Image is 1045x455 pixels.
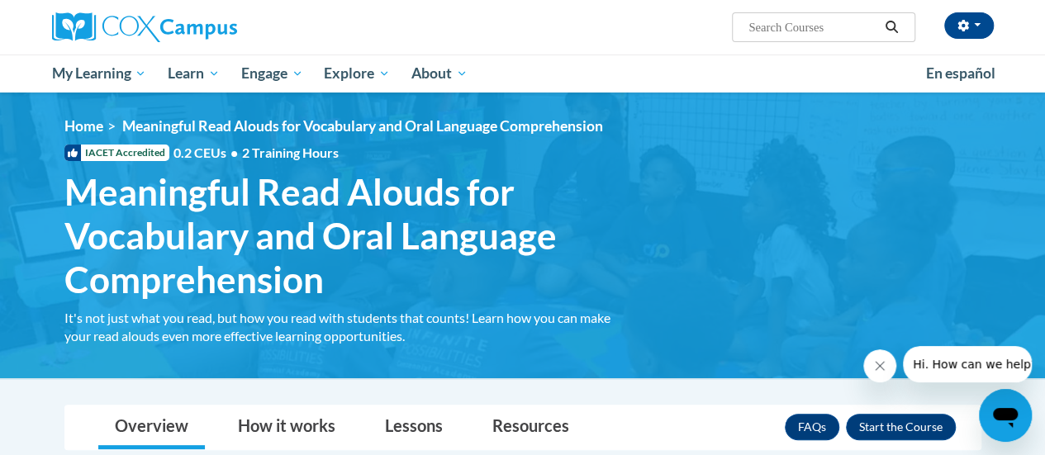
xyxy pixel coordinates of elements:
[241,64,303,83] span: Engage
[915,56,1006,91] a: En español
[411,64,468,83] span: About
[221,405,352,449] a: How it works
[64,117,103,135] a: Home
[926,64,995,82] span: En español
[324,64,390,83] span: Explore
[863,349,896,382] iframe: Close message
[64,309,634,345] div: It's not just what you read, but how you read with students that counts! Learn how you can make y...
[64,170,634,301] span: Meaningful Read Alouds for Vocabulary and Oral Language Comprehension
[157,55,230,92] a: Learn
[10,12,134,25] span: Hi. How can we help?
[51,64,146,83] span: My Learning
[979,389,1032,442] iframe: Button to launch messaging window
[476,405,586,449] a: Resources
[173,144,339,162] span: 0.2 CEUs
[52,12,237,42] img: Cox Campus
[41,55,158,92] a: My Learning
[879,17,904,37] button: Search
[230,145,238,160] span: •
[903,346,1032,382] iframe: Message from company
[747,17,879,37] input: Search Courses
[313,55,401,92] a: Explore
[52,12,349,42] a: Cox Campus
[401,55,478,92] a: About
[64,145,169,161] span: IACET Accredited
[168,64,220,83] span: Learn
[368,405,459,449] a: Lessons
[785,414,839,440] a: FAQs
[846,414,956,440] button: Enroll
[122,117,603,135] span: Meaningful Read Alouds for Vocabulary and Oral Language Comprehension
[230,55,314,92] a: Engage
[944,12,994,39] button: Account Settings
[40,55,1006,92] div: Main menu
[98,405,205,449] a: Overview
[242,145,339,160] span: 2 Training Hours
